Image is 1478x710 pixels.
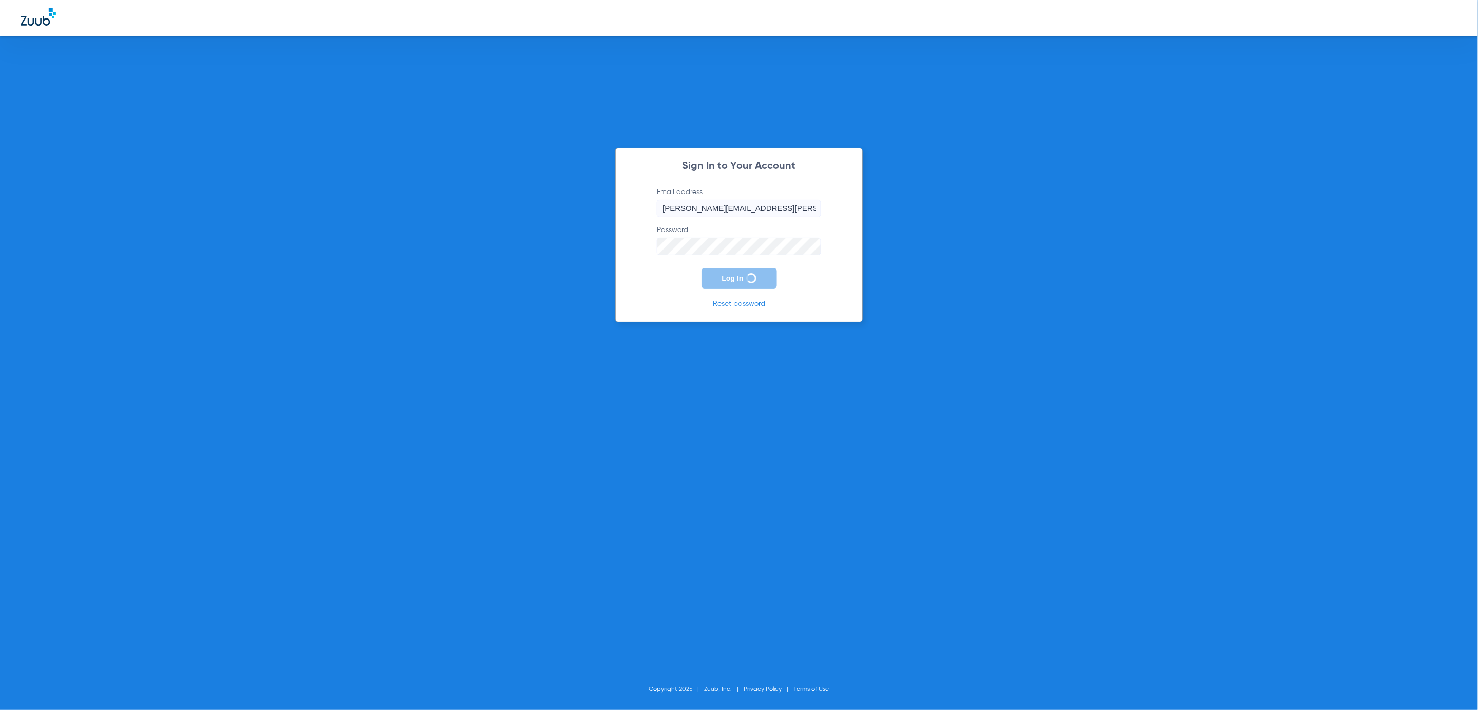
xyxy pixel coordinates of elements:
a: Terms of Use [794,686,829,693]
label: Password [657,225,821,255]
a: Privacy Policy [744,686,782,693]
span: Log In [722,274,744,282]
h2: Sign In to Your Account [641,161,837,171]
li: Zuub, Inc. [705,684,744,695]
iframe: Chat Widget [1427,661,1478,710]
input: Password [657,238,821,255]
img: Zuub Logo [21,8,56,26]
a: Reset password [713,300,765,308]
input: Email address [657,200,821,217]
button: Log In [702,268,777,289]
label: Email address [657,187,821,217]
li: Copyright 2025 [649,684,705,695]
